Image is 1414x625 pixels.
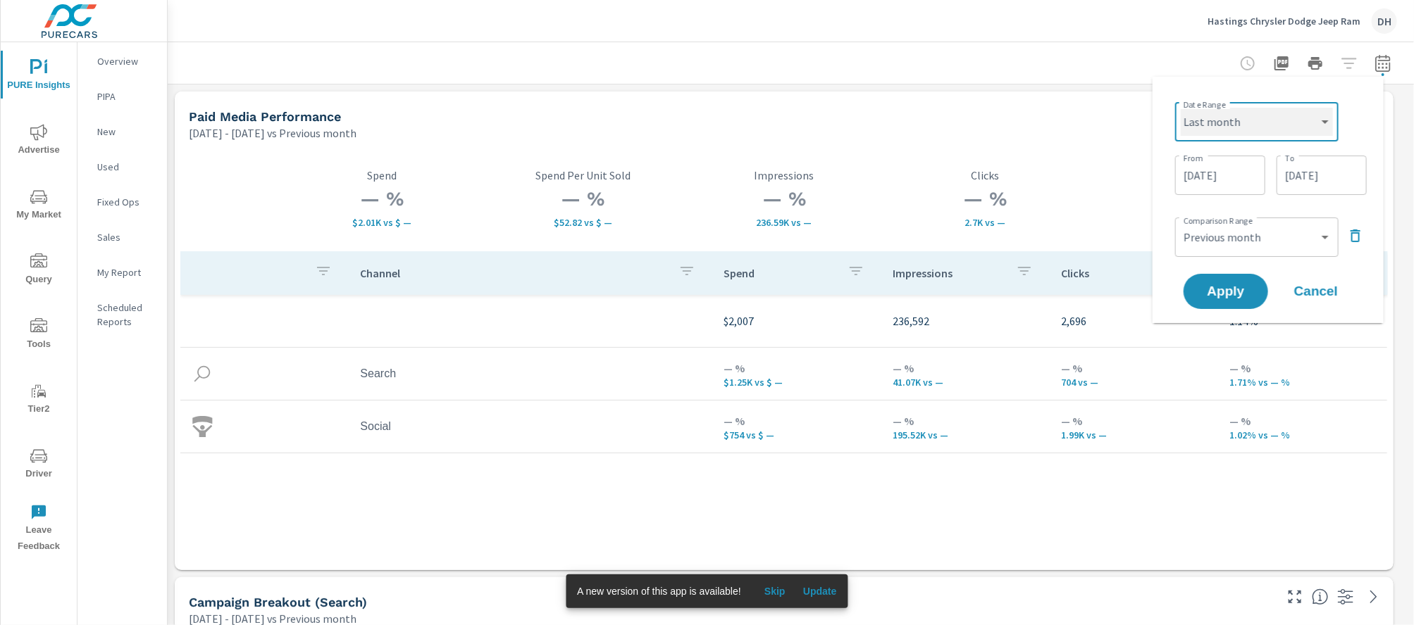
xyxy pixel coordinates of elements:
[1208,15,1360,27] p: Hastings Chrysler Dodge Jeep Ram
[5,189,73,223] span: My Market
[5,504,73,555] span: Leave Feedback
[77,227,167,248] div: Sales
[893,312,1038,329] p: 236,592
[1230,377,1376,388] p: 1.71% vs — %
[1372,8,1397,34] div: DH
[77,51,167,72] div: Overview
[893,412,1038,429] p: — %
[77,156,167,177] div: Used
[683,217,885,228] p: 236.59K vs —
[1198,285,1254,298] span: Apply
[1230,360,1376,377] p: — %
[349,356,712,391] td: Search
[1363,586,1385,608] a: See more details in report
[97,89,156,103] p: PIPA
[5,318,73,353] span: Tools
[97,54,156,68] p: Overview
[724,266,836,280] p: Spend
[1230,412,1376,429] p: — %
[5,383,73,417] span: Tier2
[5,253,73,288] span: Query
[724,312,869,329] p: $2,007
[683,187,885,211] h3: — %
[97,265,156,279] p: My Report
[77,121,167,142] div: New
[1061,377,1207,388] p: 704 vs —
[758,585,792,598] span: Skip
[1086,187,1288,211] h3: — %
[1,42,77,560] div: nav menu
[1274,274,1358,309] button: Cancel
[189,595,367,610] h5: Campaign Breakout (Search)
[97,230,156,244] p: Sales
[5,448,73,482] span: Driver
[360,266,667,280] p: Channel
[97,301,156,329] p: Scheduled Reports
[1284,586,1306,608] button: Make Fullscreen
[724,429,869,441] p: $754 vs $ —
[724,412,869,429] p: — %
[1312,588,1329,605] span: This is a summary of Search performance results by campaign. Each column can be sorted.
[724,360,869,377] p: — %
[77,262,167,283] div: My Report
[483,187,684,211] h3: — %
[281,187,483,211] h3: — %
[77,297,167,332] div: Scheduled Reports
[189,125,356,141] p: [DATE] - [DATE] vs Previous month
[1301,49,1329,77] button: Print Report
[97,125,156,139] p: New
[1061,312,1207,329] p: 2,696
[281,169,483,182] p: Spend
[885,187,1086,211] h3: — %
[97,160,156,174] p: Used
[1184,274,1268,309] button: Apply
[1267,49,1296,77] button: "Export Report to PDF"
[1230,429,1376,441] p: 1.02% vs — %
[483,169,684,182] p: Spend Per Unit Sold
[885,169,1086,182] p: Clicks
[192,416,213,437] img: icon-social.svg
[1061,412,1207,429] p: — %
[77,86,167,107] div: PIPA
[893,429,1038,441] p: 195,524 vs —
[893,266,1005,280] p: Impressions
[5,59,73,94] span: PURE Insights
[893,377,1038,388] p: 41,068 vs —
[752,580,798,602] button: Skip
[1369,49,1397,77] button: Select Date Range
[885,217,1086,228] p: 2,696 vs —
[189,109,341,124] h5: Paid Media Performance
[1288,285,1344,298] span: Cancel
[683,169,885,182] p: Impressions
[1061,360,1207,377] p: — %
[798,580,843,602] button: Update
[349,409,712,444] td: Social
[893,360,1038,377] p: — %
[483,217,684,228] p: $52.82 vs $ —
[5,124,73,158] span: Advertise
[724,377,869,388] p: $1,254 vs $ —
[1086,217,1288,228] p: 1.14% vs — %
[281,217,483,228] p: $2,007 vs $ —
[77,191,167,213] div: Fixed Ops
[192,363,213,384] img: icon-search.svg
[1061,429,1207,441] p: 1,992 vs —
[97,195,156,209] p: Fixed Ops
[1086,169,1288,182] p: CTR
[577,586,741,597] span: A new version of this app is available!
[803,585,837,598] span: Update
[1061,266,1173,280] p: Clicks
